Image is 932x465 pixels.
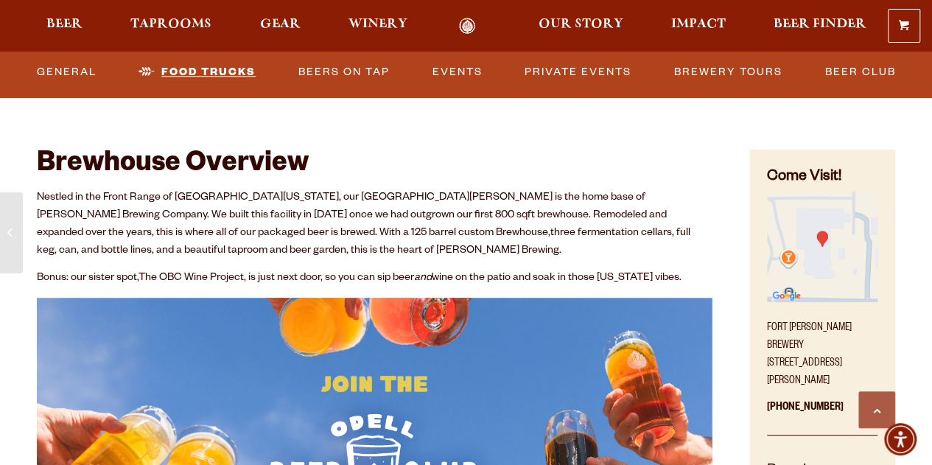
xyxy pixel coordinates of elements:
[767,311,877,391] p: Fort [PERSON_NAME] Brewery [STREET_ADDRESS][PERSON_NAME]
[37,270,712,287] p: Bonus: our sister spot, , is just next door, so you can sip beer wine on the patio and soak in th...
[774,18,866,30] span: Beer Finder
[37,189,712,260] p: Nestled in the Front Range of [GEOGRAPHIC_DATA][US_STATE], our [GEOGRAPHIC_DATA][PERSON_NAME] is ...
[250,18,310,35] a: Gear
[767,192,877,302] img: Small thumbnail of location on map
[884,423,917,455] div: Accessibility Menu
[671,18,726,30] span: Impact
[767,167,877,189] h4: Come Visit!
[37,150,712,182] h2: Brewhouse Overview
[139,273,244,284] a: The OBC Wine Project
[348,18,407,30] span: Winery
[339,18,417,35] a: Winery
[767,295,877,307] a: Find on Google Maps (opens in a new window)
[519,55,637,89] a: Private Events
[130,18,211,30] span: Taprooms
[440,18,495,35] a: Odell Home
[260,18,301,30] span: Gear
[414,273,432,284] em: and
[37,18,92,35] a: Beer
[121,18,221,35] a: Taprooms
[819,55,901,89] a: Beer Club
[31,55,102,89] a: General
[529,18,633,35] a: Our Story
[133,55,262,89] a: Food Trucks
[292,55,396,89] a: Beers on Tap
[668,55,788,89] a: Brewery Tours
[858,391,895,428] a: Scroll to top
[427,55,488,89] a: Events
[662,18,735,35] a: Impact
[764,18,876,35] a: Beer Finder
[767,391,877,436] p: [PHONE_NUMBER]
[539,18,623,30] span: Our Story
[37,228,690,257] span: three fermentation cellars, full keg, can, and bottle lines, and a beautiful taproom and beer gar...
[46,18,83,30] span: Beer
